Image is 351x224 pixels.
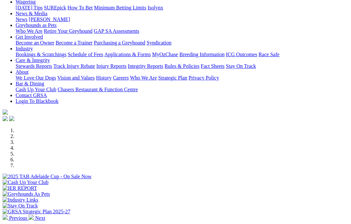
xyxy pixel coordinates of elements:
div: Bar & Dining [16,87,348,93]
a: Bookings & Scratchings [16,52,66,57]
a: Get Involved [16,34,43,40]
div: Get Involved [16,40,348,46]
a: [DATE] Tips [16,5,43,10]
img: chevron-right-pager-white.svg [29,215,34,220]
a: Stay On Track [226,63,256,69]
a: Purchasing a Greyhound [94,40,145,45]
a: Isolynx [148,5,163,10]
a: Contact GRSA [16,93,47,98]
a: Become a Trainer [56,40,93,45]
a: [PERSON_NAME] [29,17,70,22]
a: Care & Integrity [16,57,50,63]
a: Injury Reports [96,63,126,69]
a: Fact Sheets [201,63,225,69]
img: Greyhounds As Pets [3,191,50,197]
img: 2025 TAB Adelaide Cup - On Sale Now [3,174,92,180]
span: Next [35,215,45,221]
a: MyOzChase [152,52,178,57]
div: News & Media [16,17,348,22]
a: We Love Our Dogs [16,75,56,81]
a: Become an Owner [16,40,54,45]
a: Race Safe [258,52,279,57]
span: Previous [9,215,27,221]
a: Previous [3,215,29,221]
a: Syndication [147,40,171,45]
a: News & Media [16,11,47,16]
a: Strategic Plan [158,75,187,81]
a: Greyhounds as Pets [16,22,57,28]
a: Breeding Information [179,52,225,57]
div: Industry [16,52,348,57]
a: Vision and Values [57,75,95,81]
img: Stay On Track [3,203,38,209]
a: Industry [16,46,33,51]
div: Care & Integrity [16,63,348,69]
a: How To Bet [68,5,93,10]
div: About [16,75,348,81]
a: Applications & Forms [104,52,151,57]
a: Track Injury Rebate [53,63,95,69]
a: Schedule of Fees [68,52,103,57]
a: About [16,69,29,75]
a: Rules & Policies [164,63,200,69]
a: News [16,17,27,22]
img: logo-grsa-white.png [3,109,8,115]
a: GAP SA Assessments [94,28,139,34]
a: Cash Up Your Club [16,87,56,92]
a: Integrity Reports [128,63,163,69]
a: ICG Outcomes [226,52,257,57]
img: IER REPORT [3,185,37,191]
a: SUREpick [44,5,66,10]
a: Minimum Betting Limits [94,5,146,10]
img: GRSA Strategic Plan 2025-27 [3,209,70,215]
a: History [96,75,111,81]
a: Chasers Restaurant & Function Centre [58,87,138,92]
a: Careers [113,75,129,81]
a: Retire Your Greyhound [44,28,93,34]
div: Greyhounds as Pets [16,28,348,34]
img: twitter.svg [9,116,14,121]
a: Next [29,215,45,221]
a: Login To Blackbook [16,98,58,104]
div: Wagering [16,5,348,11]
img: Industry Links [3,197,38,203]
a: Privacy Policy [188,75,219,81]
img: facebook.svg [3,116,8,121]
a: Bar & Dining [16,81,44,86]
a: Who We Are [130,75,157,81]
img: Cash Up Your Club [3,180,48,185]
a: Who We Are [16,28,43,34]
img: chevron-left-pager-white.svg [3,215,8,220]
a: Stewards Reports [16,63,52,69]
